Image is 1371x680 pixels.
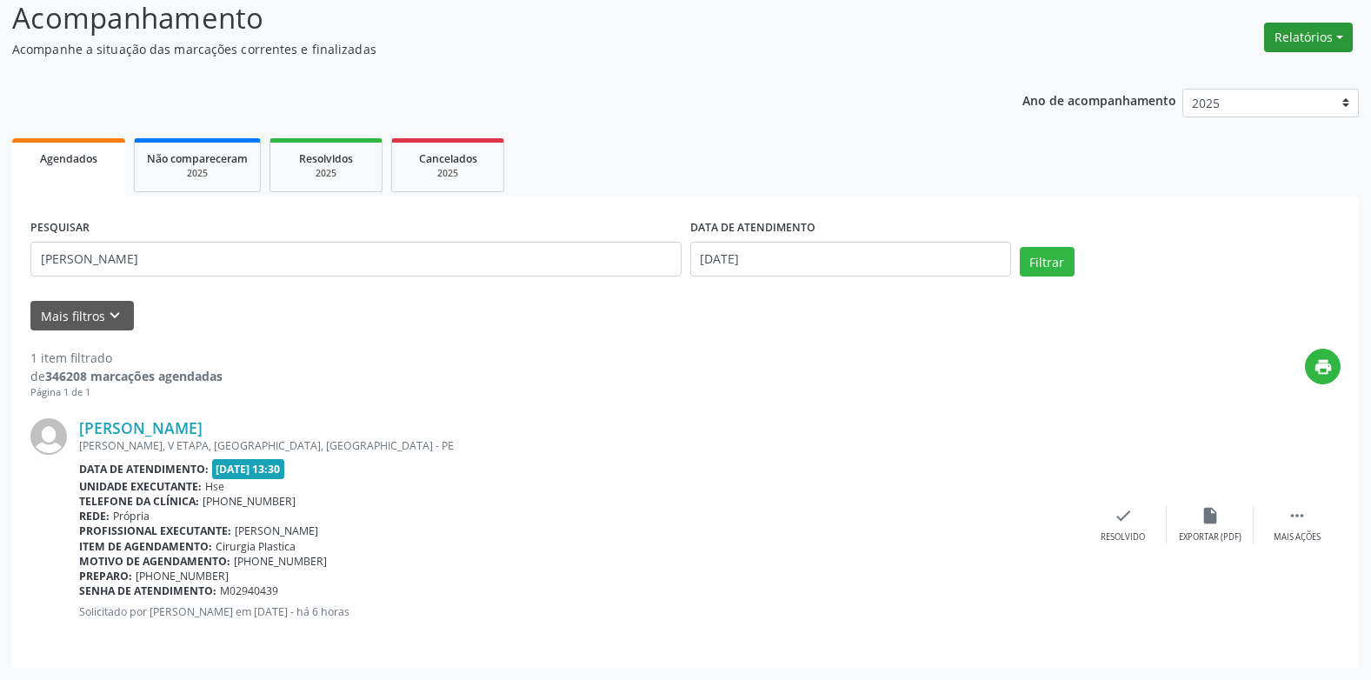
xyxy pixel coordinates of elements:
label: DATA DE ATENDIMENTO [690,215,815,242]
span: [PERSON_NAME] [235,523,318,538]
b: Profissional executante: [79,523,231,538]
div: 2025 [283,167,369,180]
span: Hse [205,479,224,494]
i: print [1314,357,1333,377]
img: img [30,418,67,455]
a: [PERSON_NAME] [79,418,203,437]
div: Página 1 de 1 [30,385,223,400]
strong: 346208 marcações agendadas [45,368,223,384]
button: Relatórios [1264,23,1353,52]
i: check [1114,506,1133,525]
input: Selecione um intervalo [690,242,1011,277]
b: Motivo de agendamento: [79,554,230,569]
b: Unidade executante: [79,479,202,494]
button: Filtrar [1020,247,1075,277]
span: [PHONE_NUMBER] [234,554,327,569]
div: Resolvido [1101,531,1145,543]
div: Mais ações [1274,531,1321,543]
div: Exportar (PDF) [1179,531,1241,543]
b: Telefone da clínica: [79,494,199,509]
i:  [1288,506,1307,525]
b: Preparo: [79,569,132,583]
span: Cancelados [419,151,477,166]
b: Data de atendimento: [79,462,209,477]
span: Não compareceram [147,151,248,166]
span: Agendados [40,151,97,166]
div: [PERSON_NAME], V ETAPA, [GEOGRAPHIC_DATA], [GEOGRAPHIC_DATA] - PE [79,438,1080,453]
p: Solicitado por [PERSON_NAME] em [DATE] - há 6 horas [79,604,1080,619]
span: [PHONE_NUMBER] [203,494,296,509]
i: insert_drive_file [1201,506,1220,525]
span: Resolvidos [299,151,353,166]
div: de [30,367,223,385]
b: Senha de atendimento: [79,583,216,598]
span: [DATE] 13:30 [212,459,285,479]
span: [PHONE_NUMBER] [136,569,229,583]
b: Rede: [79,509,110,523]
button: print [1305,349,1341,384]
i: keyboard_arrow_down [105,306,124,325]
p: Ano de acompanhamento [1022,89,1176,110]
span: M02940439 [220,583,278,598]
span: Própria [113,509,150,523]
p: Acompanhe a situação das marcações correntes e finalizadas [12,40,955,58]
div: 1 item filtrado [30,349,223,367]
div: 2025 [147,167,248,180]
div: 2025 [404,167,491,180]
button: Mais filtroskeyboard_arrow_down [30,301,134,331]
label: PESQUISAR [30,215,90,242]
input: Nome, código do beneficiário ou CPF [30,242,682,277]
b: Item de agendamento: [79,539,212,554]
span: Cirurgia Plastica [216,539,296,554]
